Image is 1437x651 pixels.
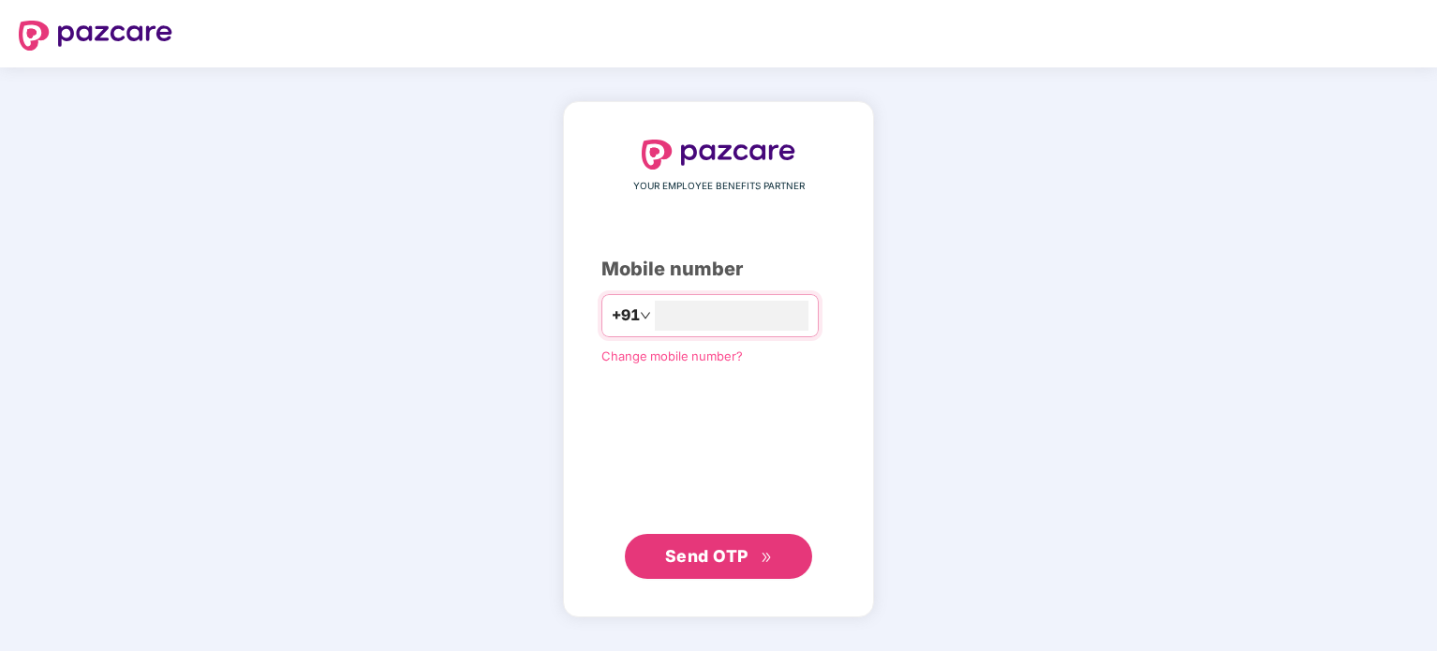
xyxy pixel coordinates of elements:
[612,303,640,327] span: +91
[19,21,172,51] img: logo
[665,546,748,566] span: Send OTP
[601,255,836,284] div: Mobile number
[625,534,812,579] button: Send OTPdouble-right
[761,552,773,564] span: double-right
[640,310,651,321] span: down
[601,348,743,363] a: Change mobile number?
[633,179,805,194] span: YOUR EMPLOYEE BENEFITS PARTNER
[642,140,795,170] img: logo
